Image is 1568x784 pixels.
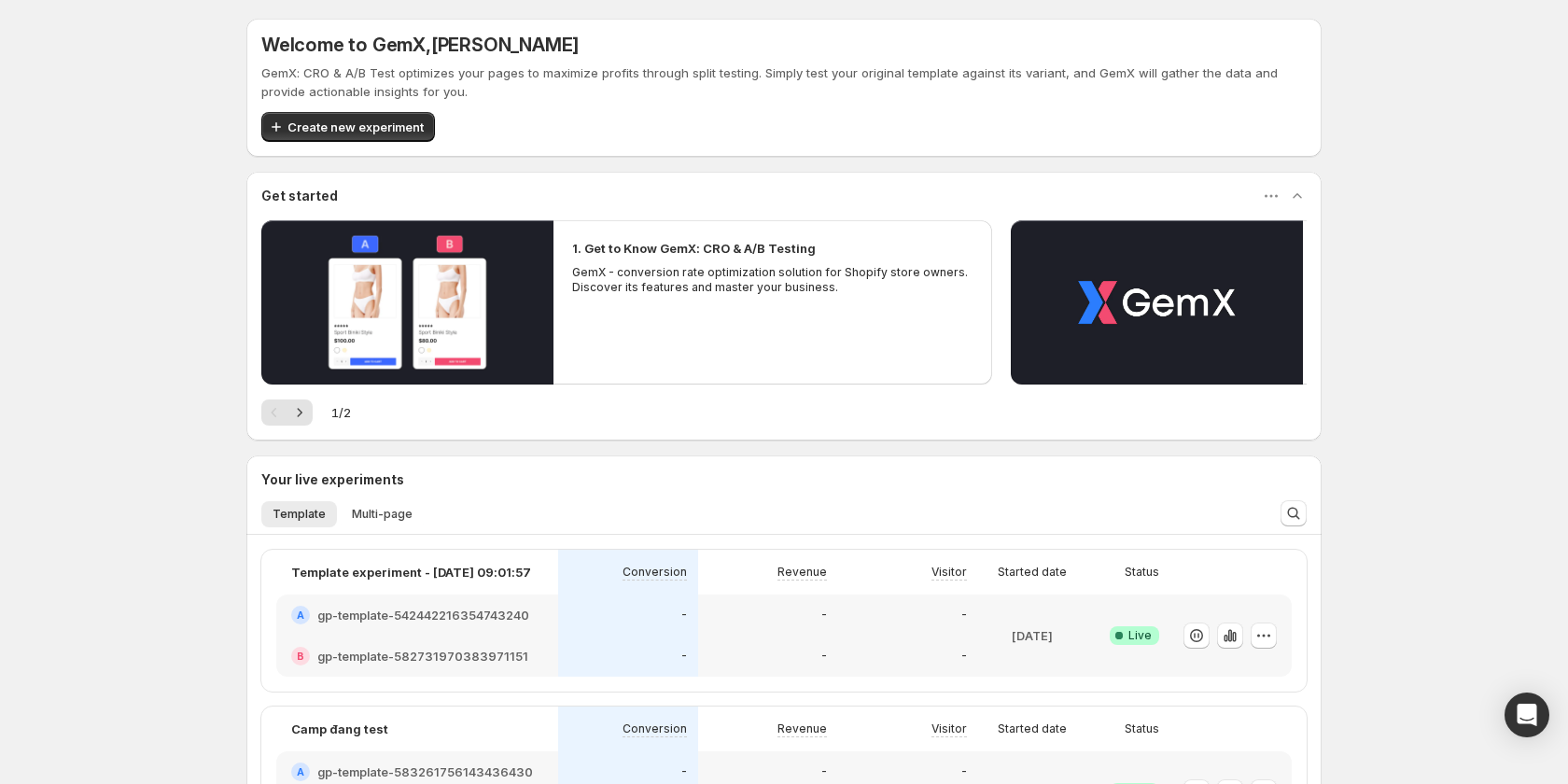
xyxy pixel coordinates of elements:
h3: Your live experiments [261,470,404,489]
p: Template experiment - [DATE] 09:01:57 [291,563,531,581]
p: - [961,764,967,779]
p: - [961,649,967,664]
p: Revenue [777,565,827,580]
p: Started date [998,565,1067,580]
p: - [821,764,827,779]
h2: B [297,651,304,662]
p: Status [1125,565,1159,580]
p: - [681,764,687,779]
h2: A [297,766,304,777]
span: Multi-page [352,507,413,522]
h2: gp-template-583261756143436430 [317,763,533,781]
p: Conversion [623,565,687,580]
p: - [681,649,687,664]
p: - [681,608,687,623]
p: Conversion [623,721,687,736]
p: Camp đang test [291,720,388,738]
p: - [961,608,967,623]
p: Visitor [931,721,967,736]
span: 1 / 2 [331,403,351,422]
p: GemX - conversion rate optimization solution for Shopify store owners. Discover its features and ... [572,265,973,295]
h5: Welcome to GemX [261,34,579,56]
h2: gp-template-542442216354743240 [317,606,529,624]
span: Create new experiment [287,118,424,136]
h2: 1. Get to Know GemX: CRO & A/B Testing [572,239,816,258]
p: - [821,649,827,664]
span: Live [1128,628,1152,643]
p: GemX: CRO & A/B Test optimizes your pages to maximize profits through split testing. Simply test ... [261,63,1307,101]
h2: gp-template-582731970383971151 [317,647,528,665]
p: Started date [998,721,1067,736]
p: - [821,608,827,623]
div: Open Intercom Messenger [1505,693,1549,737]
p: Visitor [931,565,967,580]
button: Play video [1011,220,1303,385]
span: , [PERSON_NAME] [426,34,579,56]
button: Create new experiment [261,112,435,142]
button: Search and filter results [1281,500,1307,526]
button: Play video [261,220,553,385]
button: Next [287,399,313,426]
p: Revenue [777,721,827,736]
span: Template [273,507,326,522]
h2: A [297,609,304,621]
p: Status [1125,721,1159,736]
h3: Get started [261,187,338,205]
p: [DATE] [1012,626,1053,645]
nav: Pagination [261,399,313,426]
